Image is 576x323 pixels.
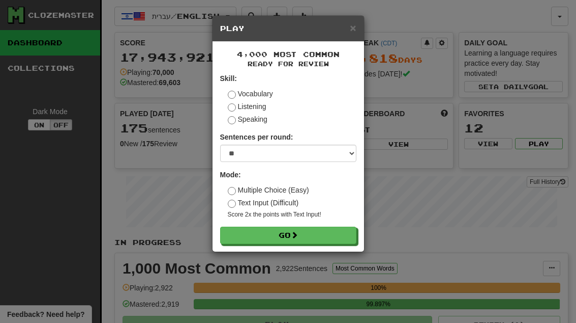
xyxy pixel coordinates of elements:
[350,22,356,33] button: Close
[220,132,293,142] label: Sentences per round:
[237,50,340,59] span: 4,000 Most Common
[220,23,356,34] h5: Play
[350,22,356,34] span: ×
[228,101,266,112] label: Listening
[228,116,236,124] input: Speaking
[228,187,236,195] input: Multiple Choice (Easy)
[220,74,237,83] strong: Skill:
[228,114,267,124] label: Speaking
[220,227,356,244] button: Go
[228,200,236,208] input: Text Input (Difficult)
[228,103,236,112] input: Listening
[220,60,356,68] small: Ready for Review
[228,91,236,99] input: Vocabulary
[228,198,299,208] label: Text Input (Difficult)
[228,210,356,219] small: Score 2x the points with Text Input !
[220,171,241,179] strong: Mode:
[228,89,273,99] label: Vocabulary
[228,185,309,195] label: Multiple Choice (Easy)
